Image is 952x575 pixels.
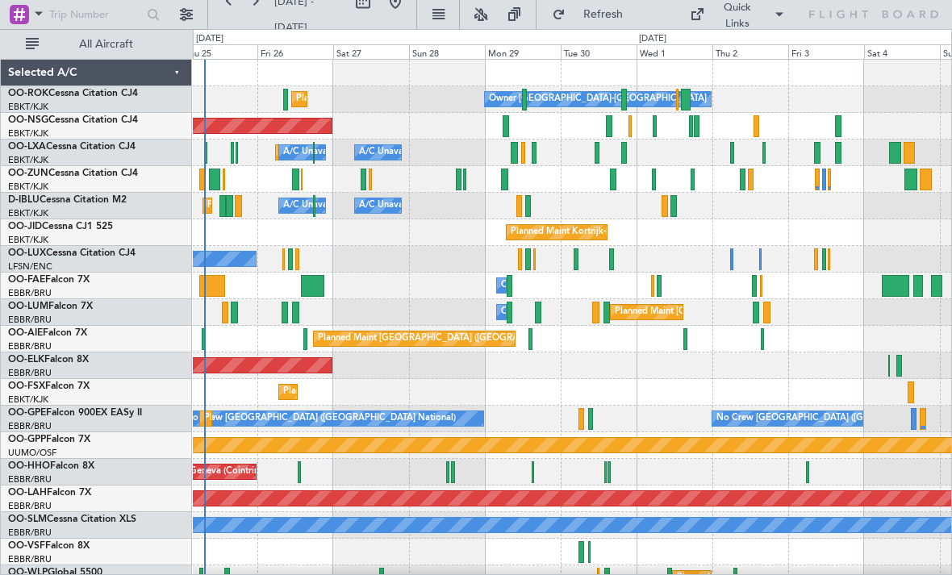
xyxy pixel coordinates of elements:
div: [DATE] [196,32,223,46]
div: No Crew [GEOGRAPHIC_DATA] ([GEOGRAPHIC_DATA] National) [186,406,456,431]
span: OO-GPE [8,408,46,418]
a: OO-VSFFalcon 8X [8,541,90,551]
a: EBKT/KJK [8,154,48,166]
div: Owner [GEOGRAPHIC_DATA]-[GEOGRAPHIC_DATA] [489,87,707,111]
div: A/C Unavailable [GEOGRAPHIC_DATA] ([GEOGRAPHIC_DATA] National) [283,140,583,165]
span: OO-LUX [8,248,46,258]
div: Fri 3 [788,44,864,59]
a: OO-LAHFalcon 7X [8,488,91,498]
span: OO-ZUN [8,169,48,178]
div: A/C Unavailable [359,140,426,165]
span: OO-ROK [8,89,48,98]
span: OO-LUM [8,302,48,311]
span: OO-LXA [8,142,46,152]
span: OO-NSG [8,115,48,125]
a: OO-HHOFalcon 8X [8,461,94,471]
button: Quick Links [682,2,793,27]
button: Refresh [545,2,641,27]
span: Refresh [569,9,637,20]
div: Fri 26 [257,44,333,59]
a: OO-GPPFalcon 7X [8,435,90,444]
span: OO-FAE [8,275,45,285]
a: EBBR/BRU [8,314,52,326]
div: Sat 4 [864,44,940,59]
a: OO-FSXFalcon 7X [8,381,90,391]
input: Trip Number [49,2,142,27]
a: OO-LXACessna Citation CJ4 [8,142,136,152]
span: OO-VSF [8,541,45,551]
div: Planned Maint Nice ([GEOGRAPHIC_DATA]) [207,194,387,218]
a: EBBR/BRU [8,340,52,352]
a: OO-FAEFalcon 7X [8,275,90,285]
div: Wed 1 [637,44,712,59]
div: Planned Maint Kortrijk-[GEOGRAPHIC_DATA] [283,380,471,404]
a: UUMO/OSF [8,447,56,459]
div: Tue 30 [561,44,637,59]
span: OO-ELK [8,355,44,365]
span: OO-SLM [8,515,47,524]
div: Owner Melsbroek Air Base [501,300,611,324]
a: EBKT/KJK [8,127,48,140]
span: OO-HHO [8,461,50,471]
a: EBBR/BRU [8,473,52,485]
div: Mon 29 [485,44,561,59]
a: EBKT/KJK [8,207,48,219]
a: OO-AIEFalcon 7X [8,328,87,338]
a: OO-SLMCessna Citation XLS [8,515,136,524]
span: OO-JID [8,222,42,231]
a: OO-ZUNCessna Citation CJ4 [8,169,138,178]
a: OO-ROKCessna Citation CJ4 [8,89,138,98]
div: Planned Maint [GEOGRAPHIC_DATA] ([GEOGRAPHIC_DATA] National) [615,300,907,324]
div: Planned Maint Kortrijk-[GEOGRAPHIC_DATA] [511,220,699,244]
span: All Aircraft [42,39,170,50]
div: Planned Maint Kortrijk-[GEOGRAPHIC_DATA] [296,87,484,111]
div: Thu 2 [712,44,788,59]
span: D-IBLU [8,195,40,205]
a: EBBR/BRU [8,553,52,565]
div: Planned Maint [GEOGRAPHIC_DATA] ([GEOGRAPHIC_DATA] National) [204,406,496,431]
a: OO-LUXCessna Citation CJ4 [8,248,136,258]
span: OO-FSX [8,381,45,391]
div: Planned Maint [GEOGRAPHIC_DATA] ([GEOGRAPHIC_DATA]) [318,327,572,351]
a: EBBR/BRU [8,287,52,299]
a: D-IBLUCessna Citation M2 [8,195,127,205]
div: Thu 25 [182,44,257,59]
a: OO-JIDCessna CJ1 525 [8,222,113,231]
a: OO-ELKFalcon 8X [8,355,89,365]
a: LFSN/ENC [8,260,52,273]
a: EBKT/KJK [8,394,48,406]
button: All Aircraft [18,31,175,57]
a: EBBR/BRU [8,500,52,512]
div: Sun 28 [409,44,485,59]
div: A/C Unavailable [GEOGRAPHIC_DATA]-[GEOGRAPHIC_DATA] [359,194,616,218]
a: OO-NSGCessna Citation CJ4 [8,115,138,125]
span: OO-AIE [8,328,43,338]
div: Planned Maint Geneva (Cointrin) [128,460,261,484]
a: EBKT/KJK [8,234,48,246]
a: OO-LUMFalcon 7X [8,302,93,311]
div: Owner Melsbroek Air Base [501,273,611,298]
a: OO-GPEFalcon 900EX EASy II [8,408,142,418]
a: EBBR/BRU [8,527,52,539]
div: [DATE] [639,32,666,46]
a: EBKT/KJK [8,101,48,113]
span: OO-GPP [8,435,46,444]
span: OO-LAH [8,488,47,498]
div: Sat 27 [333,44,409,59]
div: A/C Unavailable [GEOGRAPHIC_DATA] ([GEOGRAPHIC_DATA] National) [283,194,583,218]
a: EBBR/BRU [8,367,52,379]
a: EBBR/BRU [8,420,52,432]
a: EBKT/KJK [8,181,48,193]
